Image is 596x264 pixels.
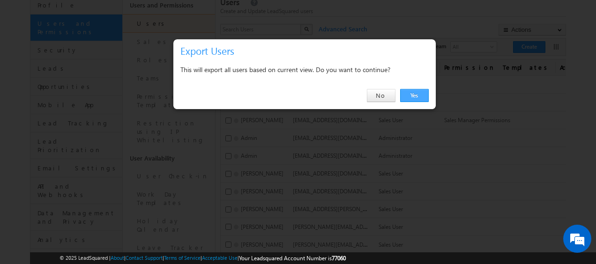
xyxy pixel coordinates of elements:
a: Terms of Service [164,255,201,261]
span: © 2025 LeadSquared | | | | | [60,254,346,263]
div: This will export all users based on current view. Do you want to continue? [180,64,429,75]
textarea: Type your message and hit 'Enter' [12,87,171,195]
a: Yes [400,89,429,102]
a: No [367,89,395,102]
div: Chat with us now [49,49,157,61]
em: Start Chat [127,202,170,215]
span: 77060 [332,255,346,262]
h3: Export Users [180,43,432,59]
a: About [111,255,124,261]
a: Acceptable Use [202,255,238,261]
img: d_60004797649_company_0_60004797649 [16,49,39,61]
span: Your Leadsquared Account Number is [239,255,346,262]
div: Minimize live chat window [154,5,176,27]
a: Contact Support [126,255,163,261]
